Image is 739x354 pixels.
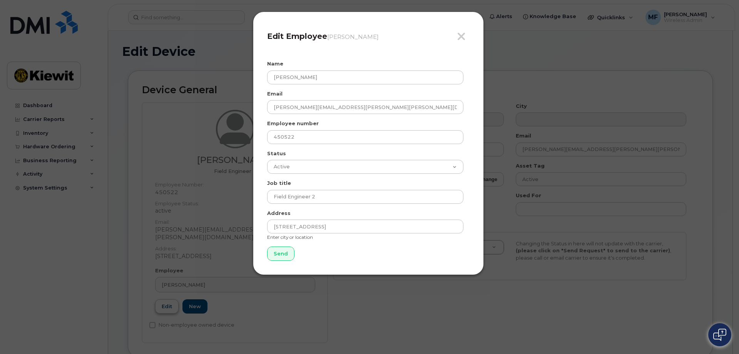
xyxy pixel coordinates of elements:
[267,150,286,157] label: Status
[267,210,291,217] label: Address
[267,90,283,97] label: Email
[267,32,470,41] h4: Edit Employee
[267,120,319,127] label: Employee number
[267,234,313,240] small: Enter city or location
[713,329,726,341] img: Open chat
[267,247,294,261] input: Send
[267,180,291,187] label: Job title
[267,60,283,67] label: Name
[327,33,379,40] small: [PERSON_NAME]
